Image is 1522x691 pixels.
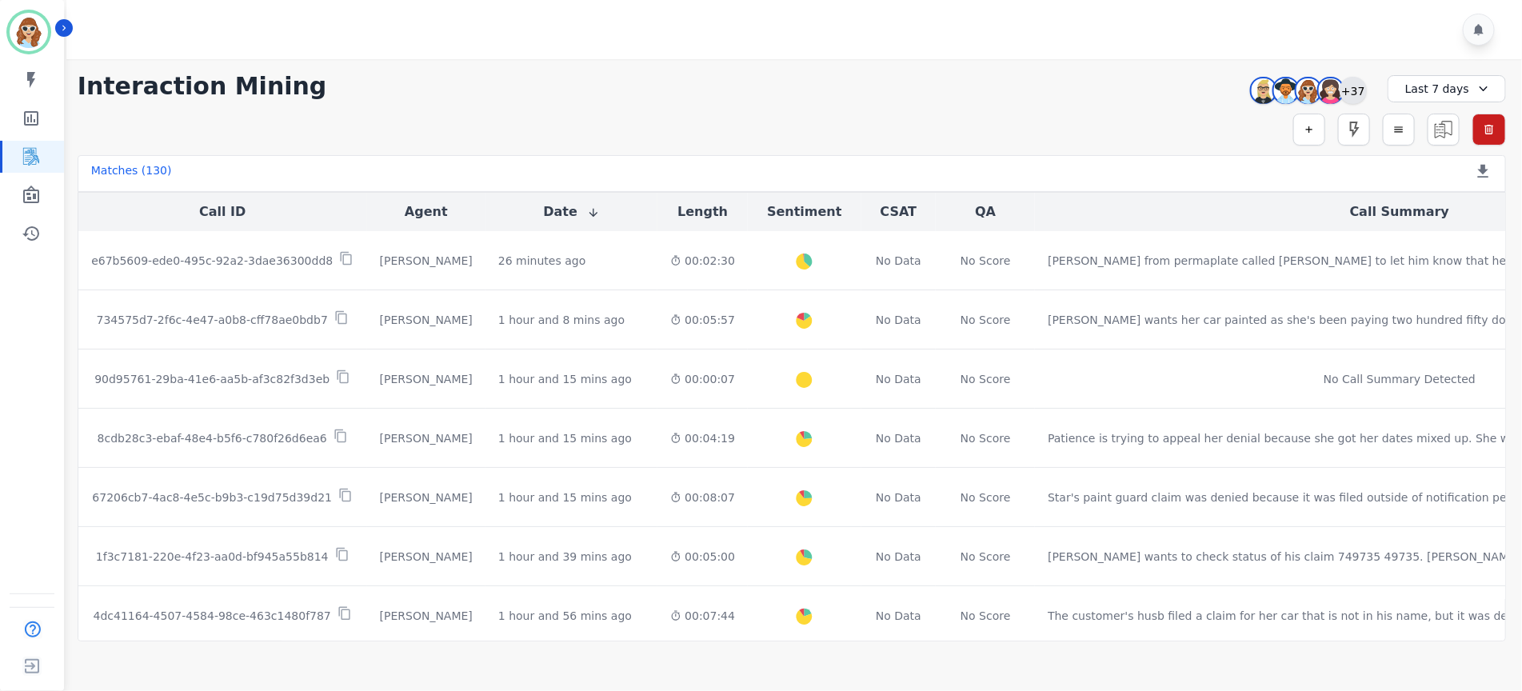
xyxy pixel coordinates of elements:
div: Matches ( 130 ) [91,162,172,185]
div: No Score [961,253,1011,269]
div: 00:07:44 [670,608,735,624]
button: Agent [405,202,448,222]
button: CSAT [881,202,917,222]
div: No Score [961,549,1011,565]
div: No Score [961,430,1011,446]
button: Call Summary [1350,202,1449,222]
div: No Score [961,312,1011,328]
button: QA [975,202,996,222]
div: No Score [961,608,1011,624]
p: 734575d7-2f6c-4e47-a0b8-cff78ae0bdb7 [97,312,328,328]
p: e67b5609-ede0-495c-92a2-3dae36300dd8 [91,253,333,269]
div: [PERSON_NAME] [380,608,473,624]
div: [PERSON_NAME] [380,489,473,505]
div: No Data [874,430,924,446]
div: [PERSON_NAME] [380,371,473,387]
h1: Interaction Mining [78,72,327,101]
p: 90d95761-29ba-41e6-aa5b-af3c82f3d3eb [94,371,330,387]
div: 00:00:07 [670,371,735,387]
button: Call ID [199,202,246,222]
p: 8cdb28c3-ebaf-48e4-b5f6-c780f26d6ea6 [98,430,327,446]
div: 1 hour and 15 mins ago [498,430,632,446]
div: 00:04:19 [670,430,735,446]
div: 00:05:00 [670,549,735,565]
button: Date [543,202,600,222]
p: 67206cb7-4ac8-4e5c-b9b3-c19d75d39d21 [92,489,332,505]
div: No Data [874,253,924,269]
div: No Data [874,549,924,565]
div: 1 hour and 39 mins ago [498,549,632,565]
div: No Score [961,371,1011,387]
div: 26 minutes ago [498,253,585,269]
div: 1 hour and 15 mins ago [498,489,632,505]
button: Length [677,202,728,222]
div: 00:02:30 [670,253,735,269]
button: Sentiment [767,202,841,222]
div: 1 hour and 8 mins ago [498,312,625,328]
img: Bordered avatar [10,13,48,51]
div: [PERSON_NAME] [380,549,473,565]
div: Last 7 days [1388,75,1506,102]
div: No Data [874,489,924,505]
div: +37 [1340,77,1367,104]
div: No Score [961,489,1011,505]
div: 1 hour and 56 mins ago [498,608,632,624]
div: No Data [874,608,924,624]
div: 1 hour and 15 mins ago [498,371,632,387]
div: No Data [874,312,924,328]
div: 00:08:07 [670,489,735,505]
div: [PERSON_NAME] [380,253,473,269]
p: 4dc41164-4507-4584-98ce-463c1480f787 [94,608,331,624]
div: [PERSON_NAME] [380,430,473,446]
div: No Data [874,371,924,387]
div: [PERSON_NAME] [380,312,473,328]
p: 1f3c7181-220e-4f23-aa0d-bf945a55b814 [96,549,329,565]
div: 00:05:57 [670,312,735,328]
